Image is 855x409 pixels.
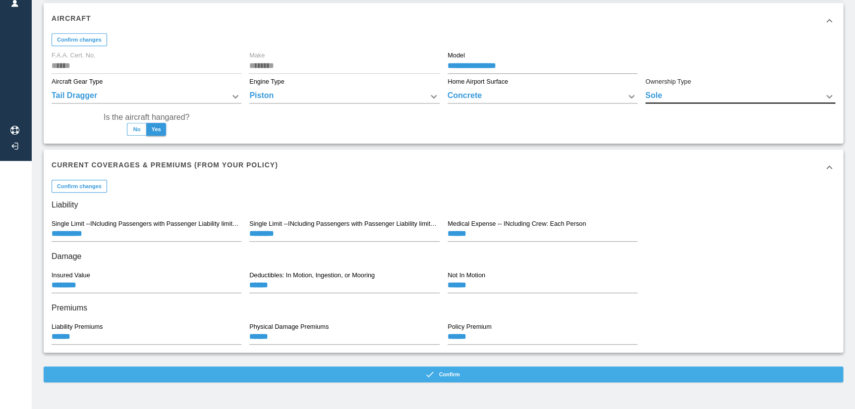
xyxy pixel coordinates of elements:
button: Confirm changes [52,33,107,46]
label: Single Limit --INcluding Passengers with Passenger Liability limited internally to: Each Person [249,219,439,228]
label: Liability Premiums [52,322,103,331]
div: Tail Dragger [52,90,241,103]
h6: Liability [52,198,835,212]
label: F.A.A. Cert. No. [52,51,96,60]
div: Aircraft [44,3,843,39]
div: Concrete [448,90,637,103]
button: Yes [146,123,166,136]
label: Not In Motion [448,270,485,279]
label: Medical Expense -- INcluding Crew: Each Person [448,219,586,228]
label: Make [249,51,265,60]
label: Policy Premium [448,322,492,331]
label: Aircraft Gear Type [52,77,103,86]
div: Sole [645,90,835,103]
label: Engine Type [249,77,285,86]
label: Physical Damage Premiums [249,322,329,331]
label: Model [448,51,465,60]
label: Single Limit --INcluding Passengers with Passenger Liability limited internally to: Each Occurrence [52,219,241,228]
h6: Premiums [52,301,835,315]
label: Ownership Type [645,77,691,86]
div: Current Coverages & Premiums (from your policy) [44,150,843,185]
label: Insured Value [52,270,90,279]
div: Piston [249,90,439,103]
h6: Damage [52,250,835,263]
label: Deductibles: In Motion, Ingestion, or Mooring [249,270,375,279]
label: Is the aircraft hangared? [104,111,189,123]
h6: Aircraft [52,13,91,24]
label: Home Airport Surface [448,77,508,86]
button: No [127,123,147,136]
button: Confirm changes [52,180,107,193]
h6: Current Coverages & Premiums (from your policy) [52,159,278,170]
button: Confirm [44,366,843,382]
